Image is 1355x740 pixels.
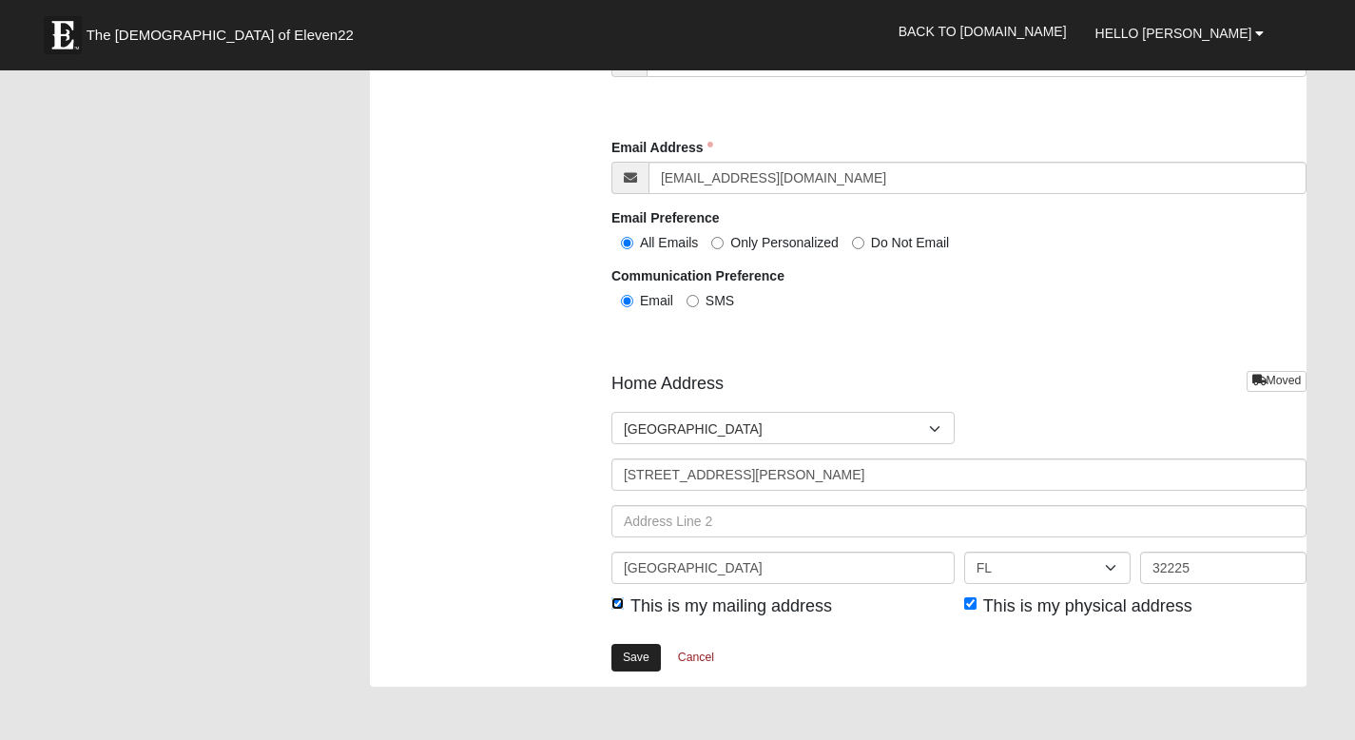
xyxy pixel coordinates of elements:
span: Do Not Email [871,235,949,250]
input: Only Personalized [711,237,724,249]
input: SMS [687,295,699,307]
span: [GEOGRAPHIC_DATA] [624,413,929,445]
label: Email Preference [611,208,720,227]
span: All Emails [640,235,698,250]
input: This is my physical address [964,597,977,610]
label: Communication Preference [611,266,784,285]
input: Address Line 1 [611,458,1307,491]
span: Email [640,293,673,308]
a: Hello [PERSON_NAME] [1081,10,1279,57]
input: City [611,552,955,584]
input: Do Not Email [852,237,864,249]
span: This is my mailing address [630,596,832,615]
a: Back to [DOMAIN_NAME] [884,8,1081,55]
span: The [DEMOGRAPHIC_DATA] of Eleven22 [87,26,354,45]
label: Email Address [611,138,713,157]
span: Home Address [611,371,724,397]
input: Zip [1140,552,1307,584]
span: Only Personalized [730,235,839,250]
a: Cancel [666,643,726,672]
span: Hello [PERSON_NAME] [1095,26,1252,41]
img: Eleven22 logo [44,16,82,54]
a: The [DEMOGRAPHIC_DATA] of Eleven22 [34,7,415,54]
input: Email [621,295,633,307]
span: SMS [706,293,734,308]
input: This is my mailing address [611,597,624,610]
input: Address Line 2 [611,505,1307,537]
a: Save [611,644,661,672]
a: Moved [1247,371,1307,391]
span: This is my physical address [983,596,1192,615]
input: All Emails [621,237,633,249]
